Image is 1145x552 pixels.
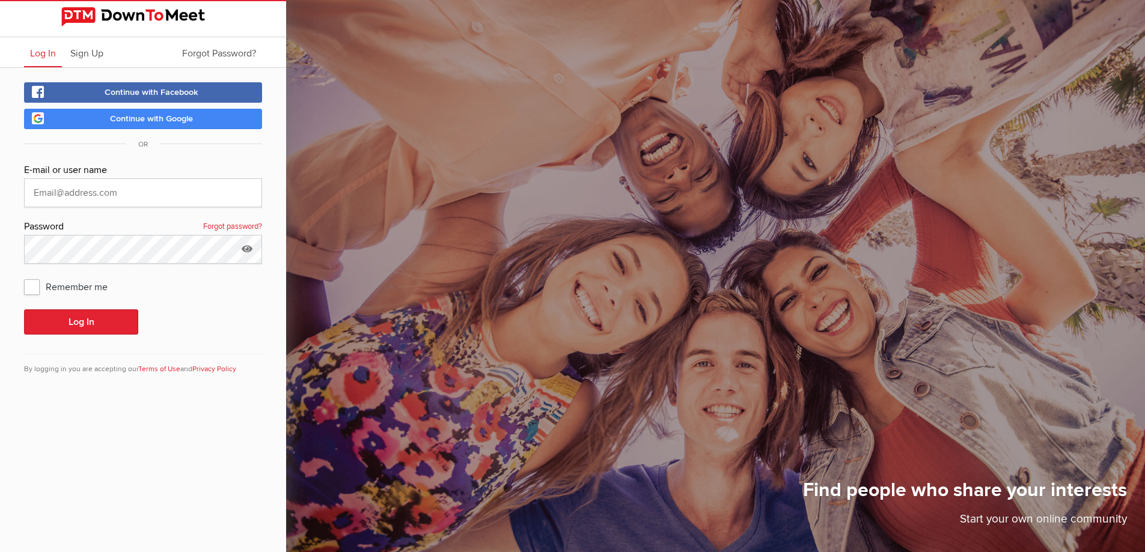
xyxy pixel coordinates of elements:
img: DownToMeet [61,7,225,26]
a: Continue with Google [24,109,262,129]
a: Log In [24,37,62,67]
a: Privacy Policy [192,365,236,374]
a: Forgot Password? [176,37,262,67]
p: Start your own online community [803,511,1127,534]
h1: Find people who share your interests [803,478,1127,511]
button: Log In [24,309,138,335]
a: Continue with Facebook [24,82,262,103]
a: Forgot password? [203,219,262,235]
span: Forgot Password? [182,47,256,59]
div: Password [24,219,262,235]
span: Sign Up [70,47,103,59]
a: Sign Up [64,37,109,67]
a: Terms of Use [138,365,180,374]
span: OR [126,140,160,149]
input: Email@address.com [24,178,262,207]
span: Remember me [24,276,120,297]
span: Log In [30,47,56,59]
span: Continue with Google [110,114,193,124]
div: E-mail or user name [24,163,262,178]
div: By logging in you are accepting our and [24,354,262,375]
span: Continue with Facebook [105,87,198,97]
